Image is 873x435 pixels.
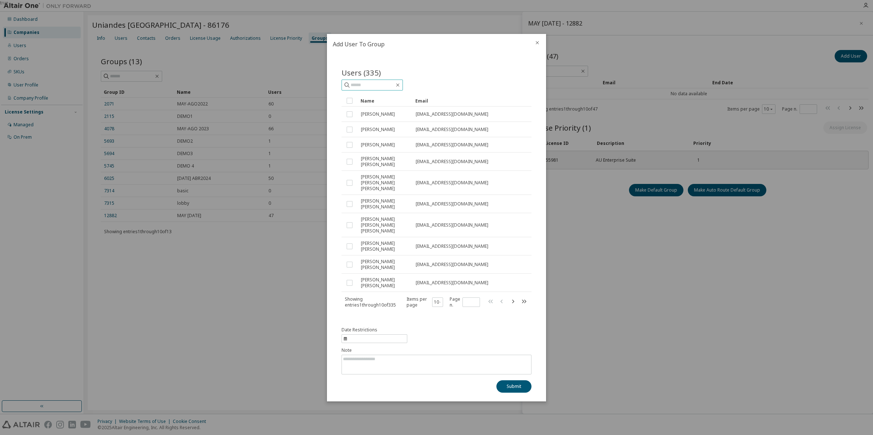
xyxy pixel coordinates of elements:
[416,180,488,186] span: [EMAIL_ADDRESS][DOMAIN_NAME]
[416,127,488,132] span: [EMAIL_ADDRESS][DOMAIN_NAME]
[361,198,409,210] span: [PERSON_NAME] [PERSON_NAME]
[327,34,529,54] h2: Add User To Group
[416,243,488,249] span: [EMAIL_ADDRESS][DOMAIN_NAME]
[345,296,396,308] span: Showing entries 1 through 10 of 335
[342,327,377,333] span: Date Restrictions
[342,347,531,353] label: Note
[416,280,488,286] span: [EMAIL_ADDRESS][DOMAIN_NAME]
[361,216,409,234] span: [PERSON_NAME] [PERSON_NAME] [PERSON_NAME]
[450,296,480,308] span: Page n.
[361,240,409,252] span: [PERSON_NAME] [PERSON_NAME]
[342,327,407,343] button: information
[342,68,381,78] span: Users (335)
[407,296,443,308] span: Items per page
[361,174,409,192] span: [PERSON_NAME] [PERSON_NAME] [PERSON_NAME]
[361,127,395,132] span: [PERSON_NAME]
[361,95,409,107] div: Name
[361,111,395,117] span: [PERSON_NAME]
[416,201,488,207] span: [EMAIL_ADDRESS][DOMAIN_NAME]
[361,156,409,168] span: [PERSON_NAME] [PERSON_NAME]
[416,262,488,267] span: [EMAIL_ADDRESS][DOMAIN_NAME]
[416,222,488,228] span: [EMAIL_ADDRESS][DOMAIN_NAME]
[416,111,488,117] span: [EMAIL_ADDRESS][DOMAIN_NAME]
[361,142,395,148] span: [PERSON_NAME]
[361,277,409,289] span: [PERSON_NAME] [PERSON_NAME]
[361,259,409,270] span: [PERSON_NAME] [PERSON_NAME]
[434,299,441,305] button: 10
[415,95,519,107] div: Email
[416,159,488,165] span: [EMAIL_ADDRESS][DOMAIN_NAME]
[534,40,540,46] button: close
[416,142,488,148] span: [EMAIL_ADDRESS][DOMAIN_NAME]
[496,380,531,393] button: Submit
